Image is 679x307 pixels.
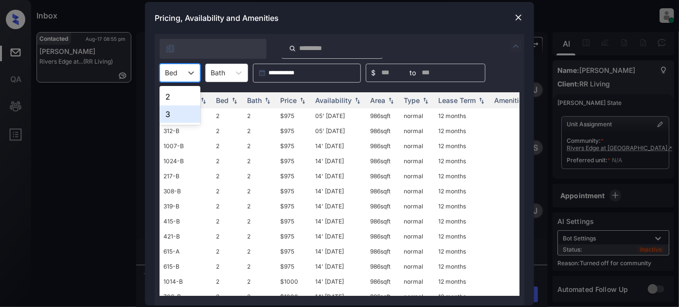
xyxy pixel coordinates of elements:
td: normal [400,244,434,259]
td: 2 [243,108,276,123]
img: sorting [263,97,272,103]
td: $975 [276,169,311,184]
span: to [410,68,416,78]
td: 2 [243,289,276,304]
td: 12 months [434,259,490,274]
td: 14' [DATE] [311,138,366,153]
td: 14' [DATE] [311,199,366,214]
td: 14' [DATE] [311,184,366,199]
td: 14' [DATE] [311,169,366,184]
td: 308-B [160,184,212,199]
td: 986 sqft [366,199,400,214]
div: Area [370,96,385,104]
td: 986 sqft [366,153,400,169]
td: 986 sqft [366,108,400,123]
td: 14' [DATE] [311,274,366,289]
td: normal [400,108,434,123]
td: $975 [276,108,311,123]
td: $975 [276,153,311,169]
td: 615-A [160,244,212,259]
td: 2 [243,214,276,229]
td: 12 months [434,169,490,184]
td: $975 [276,244,311,259]
div: Bed [216,96,229,104]
td: normal [400,169,434,184]
img: sorting [386,97,396,103]
td: $1000 [276,274,311,289]
td: 2 [212,169,243,184]
td: normal [400,123,434,138]
td: $975 [276,259,311,274]
div: Availability [315,96,352,104]
td: 2 [212,184,243,199]
div: Price [280,96,297,104]
td: 12 months [434,184,490,199]
td: 12 months [434,108,490,123]
td: 1007-B [160,138,212,153]
td: normal [400,289,434,304]
img: sorting [477,97,486,103]
td: 2 [212,138,243,153]
td: normal [400,138,434,153]
td: normal [400,199,434,214]
td: 986 sqft [366,184,400,199]
td: normal [400,214,434,229]
td: 2 [212,108,243,123]
td: $975 [276,229,311,244]
td: 14' [DATE] [311,259,366,274]
td: 986 sqft [366,289,400,304]
td: 2 [243,138,276,153]
td: 2 [243,244,276,259]
td: 14' [DATE] [311,244,366,259]
td: 986 sqft [366,123,400,138]
td: 1024-B [160,153,212,169]
td: 12 months [434,289,490,304]
td: 615-B [160,259,212,274]
td: 14' [DATE] [311,289,366,304]
td: 415-B [160,214,212,229]
td: 2 [243,259,276,274]
img: sorting [198,97,208,103]
td: 2 [212,123,243,138]
td: 12 months [434,244,490,259]
td: 2 [212,274,243,289]
td: 2 [212,214,243,229]
td: 14' [DATE] [311,214,366,229]
td: 2 [243,123,276,138]
div: Type [404,96,420,104]
td: $975 [276,123,311,138]
td: 1014-B [160,274,212,289]
div: Bath [247,96,262,104]
td: 2 [243,229,276,244]
td: $975 [276,199,311,214]
img: sorting [353,97,362,103]
td: 05' [DATE] [311,123,366,138]
td: 986 sqft [366,138,400,153]
td: 986 sqft [366,214,400,229]
td: 2 [243,199,276,214]
div: 2 [160,88,200,105]
td: 12 months [434,229,490,244]
img: icon-zuma [165,44,175,53]
td: 14' [DATE] [311,229,366,244]
td: 2 [212,199,243,214]
td: 2 [212,289,243,304]
td: normal [400,274,434,289]
td: normal [400,259,434,274]
td: 2 [243,274,276,289]
img: close [514,13,523,22]
td: 12 months [434,274,490,289]
div: Amenities [494,96,527,104]
td: normal [400,153,434,169]
td: 12 months [434,199,490,214]
td: 12 months [434,153,490,169]
img: sorting [298,97,307,103]
td: 2 [243,169,276,184]
td: 312-B [160,123,212,138]
td: $1000 [276,289,311,304]
img: icon-zuma [510,40,522,52]
td: 05' [DATE] [311,108,366,123]
td: 2 [212,153,243,169]
div: 3 [160,105,200,123]
div: Lease Term [438,96,476,104]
